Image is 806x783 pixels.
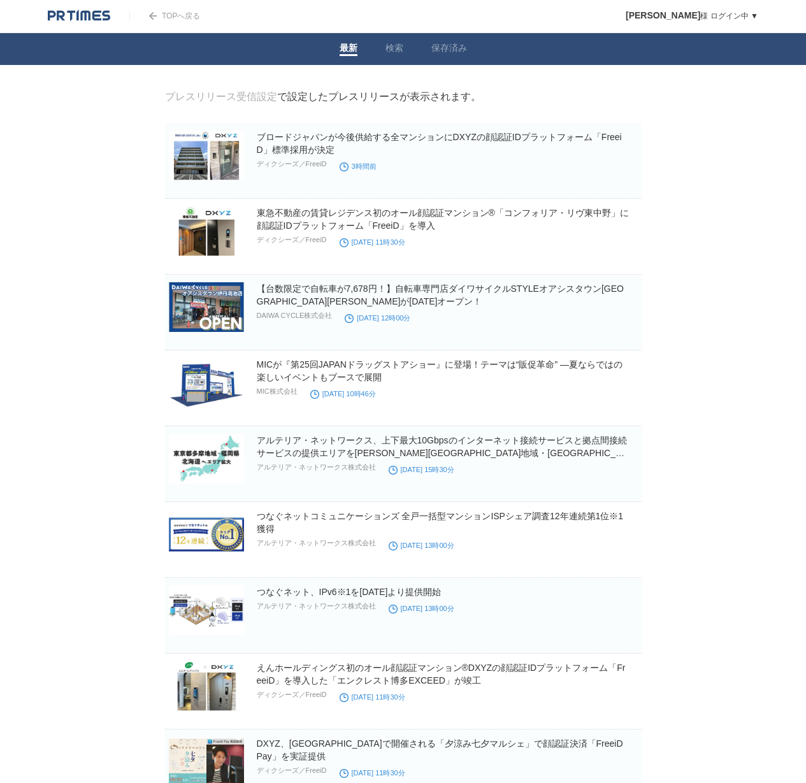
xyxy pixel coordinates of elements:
[257,235,327,245] p: ディクシーズ／FreeiD
[169,206,244,256] img: 東急不動産の賃貸レジデンス初のオール顔認証マンション®「コンフォリア・リヴ東中野」に顔認証IDプラットフォーム「FreeiD」を導入
[385,43,403,56] a: 検索
[169,282,244,332] img: 【台数限定で自転車が7,678円！】自転車専門店ダイワサイクルSTYLEオアシスタウン伊丹鴻池店が8/8(金)オープン！
[626,11,758,20] a: [PERSON_NAME]様 ログイン中 ▼
[340,162,377,170] time: 3時間前
[257,284,624,306] a: 【台数限定で自転車が7,678円！】自転車専門店ダイワサイクルSTYLEオアシスタウン[GEOGRAPHIC_DATA][PERSON_NAME]が[DATE]オープン！
[257,387,298,396] p: MIC株式会社
[257,463,376,472] p: アルテリア・ネットワークス株式会社
[257,538,376,548] p: アルテリア・ネットワークス株式会社
[257,511,624,534] a: つなぐネットコミュニケーションズ 全戸一括型マンションISPシェア調査12年連続第1位※1獲得
[257,132,622,155] a: ブロードジャパンが今後供給する全マンションにDXYZの顔認証IDプラットフォーム「FreeiD」標準採用が決定
[345,314,410,322] time: [DATE] 12時00分
[310,390,376,398] time: [DATE] 10時46分
[257,159,327,169] p: ディクシーズ／FreeiD
[257,587,442,597] a: つなぐネット、IPv6※1を[DATE]より提供開始
[340,769,405,777] time: [DATE] 11時30分
[340,43,357,56] a: 最新
[165,90,481,104] div: で設定したプレスリリースが表示されます。
[257,311,333,320] p: DAIWA CYCLE株式会社
[389,542,454,549] time: [DATE] 13時00分
[169,434,244,484] img: アルテリア・ネットワークス、上下最大10Gbpsのインターネット接続サービスと拠点間接続サービスの提供エリアを東京都多摩地域・福岡県・北海道※1へ拡大
[257,208,629,231] a: 東急不動産の賃貸レジデンス初のオール顔認証マンション®「コンフォリア・リヴ東中野」に顔認証IDプラットフォーム「FreeiD」を導入
[257,359,623,382] a: MICが『第25回JAPANドラッグストアショー』に登場！テーマは“販促革命” ―夏ならではの楽しいイベントもブースで展開
[129,11,200,20] a: TOPへ戻る
[257,601,376,611] p: アルテリア・ネットワークス株式会社
[169,131,244,180] img: ブロードジャパンが今後供給する全マンションにDXYZの顔認証IDプラットフォーム「FreeiD」標準採用が決定
[169,585,244,635] img: つなぐネット、IPv6※1を2025年8月1日より提供開始
[257,663,626,686] a: えんホールディングス初のオール顔認証マンション®DXYZの顔認証IDプラットフォーム「FreeiD」を導入した「エンクレスト博多EXCEED」が竣工
[169,358,244,408] img: MICが『第25回JAPANドラッグストアショー』に登場！テーマは“販促革命” ―夏ならではの楽しいイベントもブースで展開
[340,238,405,246] time: [DATE] 11時30分
[48,10,110,22] img: logo.png
[257,690,327,700] p: ディクシーズ／FreeiD
[165,91,277,102] a: プレスリリース受信設定
[257,766,327,775] p: ディクシーズ／FreeiD
[626,10,700,20] span: [PERSON_NAME]
[431,43,467,56] a: 保存済み
[149,12,157,20] img: arrow.png
[169,510,244,559] img: つなぐネットコミュニケーションズ 全戸一括型マンションISPシェア調査12年連続第1位※1獲得
[257,738,623,761] a: DXYZ、[GEOGRAPHIC_DATA]で開催される「夕涼み七夕マルシェ」で顔認証決済「FreeiD Pay」を実証提供
[389,466,454,473] time: [DATE] 15時30分
[340,693,405,701] time: [DATE] 11時30分
[257,435,628,471] a: アルテリア・ネットワークス、上下最大10Gbpsのインターネット接続サービスと拠点間接続サービスの提供エリアを[PERSON_NAME][GEOGRAPHIC_DATA]地域・[GEOGRAPH...
[389,605,454,612] time: [DATE] 13時00分
[169,661,244,711] img: えんホールディングス初のオール顔認証マンション®DXYZの顔認証IDプラットフォーム「FreeiD」を導入した「エンクレスト博多EXCEED」が竣工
